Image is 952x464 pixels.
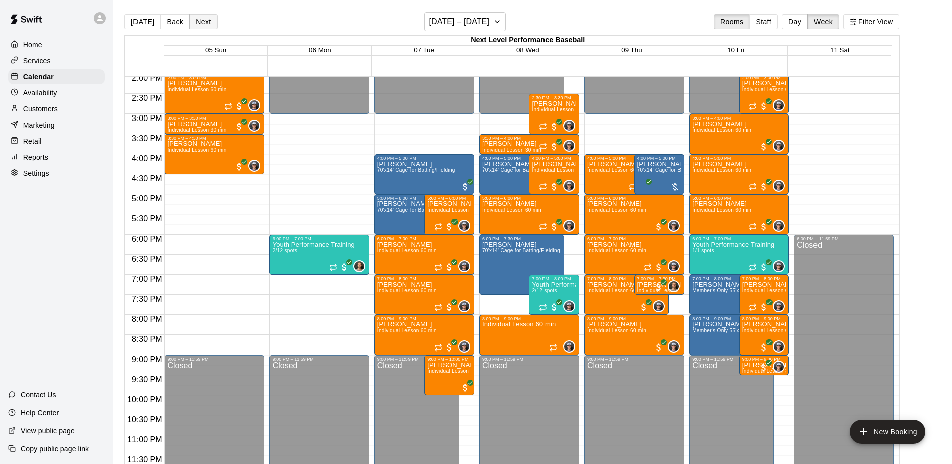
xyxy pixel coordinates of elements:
div: 3:30 PM – 4:00 PM [482,136,576,141]
button: [DATE] – [DATE] [424,12,506,31]
div: 5:00 PM – 6:00 PM [587,196,681,201]
span: Mason Edwards [567,180,575,192]
span: 2:30 PM [129,94,165,102]
span: All customers have paid [234,101,244,111]
span: Individual Lesson 30 min [482,147,541,153]
img: Mason Edwards [459,261,469,271]
div: 3:00 PM – 4:00 PM [692,115,786,121]
div: 3:30 PM – 4:30 PM: Individual Lesson 60 min [164,134,264,174]
div: 8:00 PM – 9:00 PM [587,316,681,321]
button: [DATE] [124,14,161,29]
a: Availability [8,85,105,100]
button: Staff [749,14,778,29]
div: 7:00 PM – 8:00 PM [742,276,786,281]
span: Mason Edwards [567,220,575,232]
span: Mason Edwards [567,140,575,152]
span: Individual Lesson 60 min [587,207,646,213]
div: Mason Edwards [248,160,260,172]
span: All customers have paid [444,342,454,353]
span: Recurring event [434,343,442,352]
span: 6:30 PM [129,255,165,263]
p: Retail [23,136,42,146]
span: 70'x14' Cage for Batting/Fielding [377,207,455,213]
div: 5:00 PM – 6:00 PM: Individual Lesson 60 min [479,194,579,235]
div: Mason Edwards [773,180,785,192]
div: Mason Edwards [563,140,575,152]
span: All customers have paid [639,302,649,312]
a: Calendar [8,69,105,84]
img: Mason Edwards [654,301,664,311]
span: Member's Only 55'x14' Cage with Hack Attack Pitching Machine [692,288,844,293]
img: Mason Edwards [564,121,574,131]
div: Mason Edwards [773,340,785,353]
button: Next [189,14,217,29]
div: 8:00 PM – 9:00 PM: Individual Lesson 60 min [584,315,684,355]
div: 8:00 PM – 9:00 PM [482,316,576,321]
img: Mason Edwards [249,161,259,171]
span: All customers have paid [654,282,664,292]
div: 7:00 PM – 8:00 PM: Brenda Smith [689,275,774,315]
span: Individual Lesson 60 min [167,147,226,153]
span: Individual Lesson 60 min [377,248,437,253]
span: Mason Edwards [777,220,785,232]
div: 4:00 PM – 5:00 PM [482,156,561,161]
span: Individual Lesson 60 min [587,167,646,173]
span: All customers have paid [759,182,769,192]
button: Day [782,14,808,29]
span: All customers have paid [460,182,470,192]
p: Availability [23,88,57,98]
span: Individual Lesson 60 min [692,207,751,213]
a: Services [8,53,105,68]
div: 8:00 PM – 9:00 PM: Individual Lesson 60 min [479,315,579,355]
img: Mason Edwards [774,141,784,151]
div: 8:00 PM – 9:00 PM [377,316,471,321]
div: 4:00 PM – 5:00 PM: Paul Ouellette [479,154,564,194]
span: 10 Fri [727,46,744,54]
span: Recurring event [539,123,547,131]
span: All customers have paid [759,342,769,353]
span: 70'x14' Cage for Batting/Fielding [482,248,560,253]
div: 4:00 PM – 5:00 PM: Individual Lesson 60 min [689,154,789,194]
img: Mason Edwards [564,341,574,352]
div: 5:00 PM – 6:00 PM: Individual Lesson 60 min [424,194,474,235]
img: Mason Edwards [774,221,784,231]
span: Mason Edwards [462,300,470,312]
a: Reports [8,150,105,165]
span: Mason Edwards [777,300,785,312]
div: 7:00 PM – 7:30 PM [637,276,682,281]
span: Mason Edwards [657,300,665,312]
span: All customers have paid [759,222,769,232]
div: 4:00 PM – 5:00 PM: Paul Ouellette [634,154,685,194]
div: Mason Edwards [563,180,575,192]
div: 7:00 PM – 8:00 PM [532,276,576,281]
img: Mason Edwards [774,100,784,110]
span: All customers have paid [654,342,664,353]
div: 4:00 PM – 5:00 PM [692,156,786,161]
div: 2:00 PM – 3:00 PM: Individual Lesson 60 min [164,74,264,114]
p: Help Center [21,408,59,418]
div: 4:00 PM – 5:00 PM: Paul Ouellette [374,154,474,194]
div: 8:00 PM – 9:00 PM [692,316,771,321]
div: 6:00 PM – 7:00 PM: Individual Lesson 60 min [374,235,474,275]
img: Grayson Hickert [669,281,679,291]
img: Mason Edwards [669,341,679,352]
span: 2/12 spots filled [273,248,297,253]
a: Settings [8,166,105,181]
div: Mason Edwards [563,340,575,353]
img: Mason Edwards [249,100,259,110]
span: All customers have paid [759,262,769,272]
a: Marketing [8,118,105,133]
span: Mason Edwards [462,260,470,272]
span: Recurring event [434,223,442,231]
span: Recurring event [644,263,652,271]
button: Week [807,14,839,29]
span: All customers have paid [654,222,664,232]
img: Mason Edwards [564,181,574,191]
div: 6:00 PM – 7:00 PM: Individual Lesson 60 min [584,235,684,275]
div: Grayson Hickert [668,280,680,292]
div: Mason Edwards [773,260,785,272]
span: Recurring event [539,223,547,231]
span: Grayson Hickert [357,260,365,272]
span: All customers have paid [654,262,664,272]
